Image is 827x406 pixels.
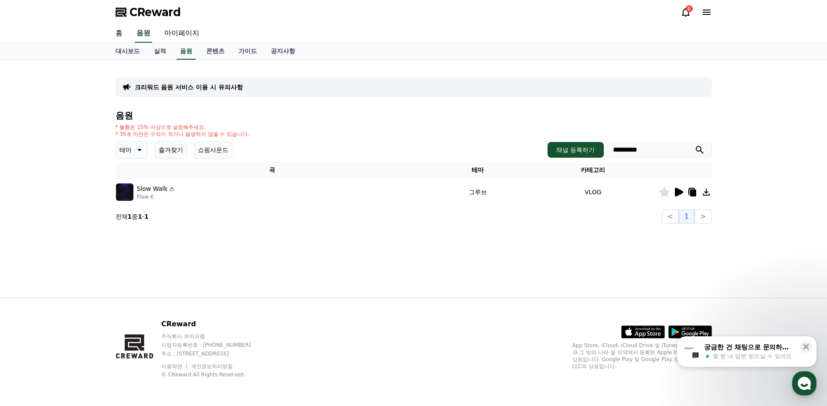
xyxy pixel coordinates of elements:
[80,290,90,297] span: 대화
[116,212,149,221] p: 전체 중 -
[144,213,149,220] strong: 1
[161,333,268,340] p: 주식회사 와이피랩
[27,289,33,296] span: 홈
[116,183,133,201] img: music
[137,184,168,193] p: Slow Walk
[116,162,429,178] th: 곡
[662,210,679,223] button: <
[161,342,268,348] p: 사업자등록번호 : [PHONE_NUMBER]
[138,213,142,220] strong: 1
[199,43,231,60] a: 콘텐츠
[686,5,693,12] div: 6
[116,131,250,138] p: * 35초 미만은 수익이 적거나 발생하지 않을 수 있습니다.
[548,142,603,158] button: 채널 등록하기
[116,124,250,131] p: * 볼륨은 15% 이상으로 설정해주세요.
[128,213,132,220] strong: 1
[194,141,232,159] button: 쇼핑사운드
[147,43,173,60] a: 실적
[116,5,181,19] a: CReward
[528,162,658,178] th: 카테고리
[157,24,206,43] a: 마이페이지
[177,43,196,60] a: 음원
[109,24,129,43] a: 홈
[137,193,176,200] p: Flow K
[694,210,711,223] button: >
[3,276,58,298] a: 홈
[528,178,658,206] td: VLOG
[161,363,189,369] a: 이용약관
[129,5,181,19] span: CReward
[264,43,302,60] a: 공지사항
[109,43,147,60] a: 대시보드
[161,371,268,378] p: © CReward All Rights Reserved.
[161,350,268,357] p: 주소 : [STREET_ADDRESS]
[161,319,268,329] p: CReward
[191,363,233,369] a: 개인정보처리방침
[58,276,112,298] a: 대화
[429,162,528,178] th: 테마
[135,289,145,296] span: 설정
[112,276,167,298] a: 설정
[429,178,528,206] td: 그루브
[679,210,694,223] button: 1
[116,141,148,159] button: 테마
[231,43,264,60] a: 가이드
[572,342,712,370] p: App Store, iCloud, iCloud Drive 및 iTunes Store는 미국과 그 밖의 나라 및 지역에서 등록된 Apple Inc.의 서비스 상표입니다. Goo...
[681,7,691,17] a: 6
[135,24,152,43] a: 음원
[119,144,132,156] p: 테마
[116,111,712,120] h4: 음원
[155,141,187,159] button: 즐겨찾기
[135,83,243,91] a: 크리워드 음원 서비스 이용 시 유의사항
